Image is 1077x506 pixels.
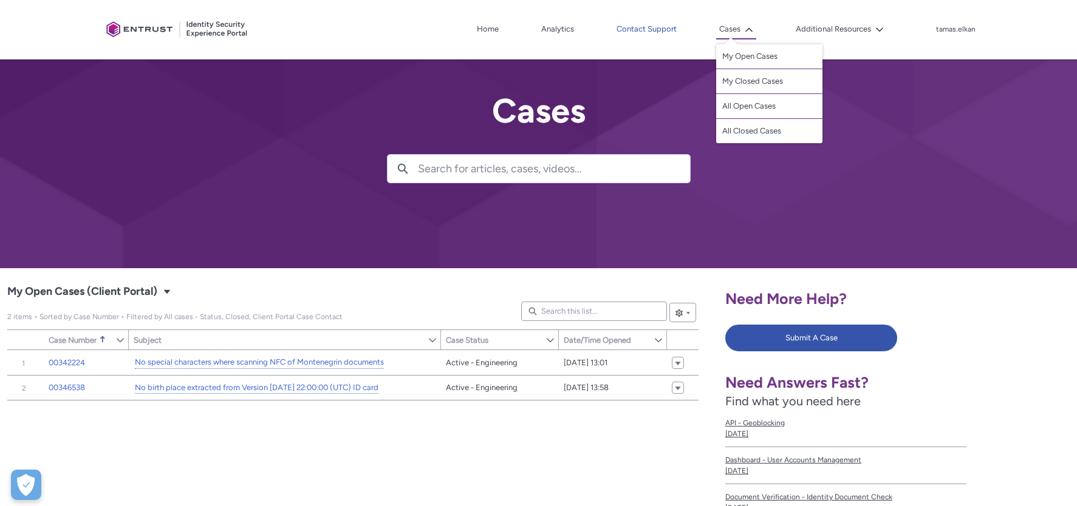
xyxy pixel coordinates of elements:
[725,467,748,475] lightning-formatted-date-time: [DATE]
[7,312,343,321] span: My Open Cases (Client Portal)
[936,25,976,34] p: tamas.elkan
[716,94,822,119] a: All Open Cases
[7,350,699,400] table: My Open Cases (Client Portal)
[135,382,378,394] a: No birth place extracted from Version [DATE] 22:00:00 (UTC) ID card
[725,394,861,408] span: Find what you need here
[614,20,680,38] a: Contact Support
[716,20,756,39] button: Cases
[387,92,691,130] h2: Cases
[49,382,85,394] a: 00346538
[538,20,577,38] a: Analytics, opens in new tab
[44,330,115,349] a: Case Number
[725,447,966,484] a: Dashboard - User Accounts Management[DATE]
[793,20,887,38] button: Additional Resources
[49,336,97,345] span: Case Number
[11,470,41,500] div: Cookie Preferences
[564,382,609,394] span: [DATE] 13:58
[11,470,41,500] button: Open Preferences
[725,410,966,447] a: API - Geoblocking[DATE]
[388,155,418,183] button: Search
[521,302,667,321] input: Search this list...
[669,303,696,322] button: List View Controls
[716,44,822,69] a: My Open Cases
[725,289,847,308] span: Need More Help?
[935,22,976,35] button: User Profile tamas.elkan
[725,491,966,502] span: Document Verification - Identity Document Check
[725,417,966,428] span: API - Geoblocking
[418,155,690,183] input: Search for articles, cases, videos...
[474,20,502,38] a: Home
[725,325,897,351] button: Submit A Case
[441,330,545,349] a: Case Status
[129,330,428,349] a: Subject
[49,357,85,369] a: 00342224
[725,454,966,465] span: Dashboard - User Accounts Management
[725,373,966,392] h1: Need Answers Fast?
[725,430,748,438] lightning-formatted-date-time: [DATE]
[559,330,654,349] a: Date/Time Opened
[716,119,822,143] a: All Closed Cases
[446,357,518,369] span: Active - Engineering
[716,69,822,94] a: My Closed Cases
[160,284,174,299] button: Select a List View: Cases
[446,382,518,394] span: Active - Engineering
[7,282,157,302] span: My Open Cases (Client Portal)
[564,357,607,369] span: [DATE] 13:01
[135,356,384,369] a: No special characters where scanning NFC of Montenegrin documents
